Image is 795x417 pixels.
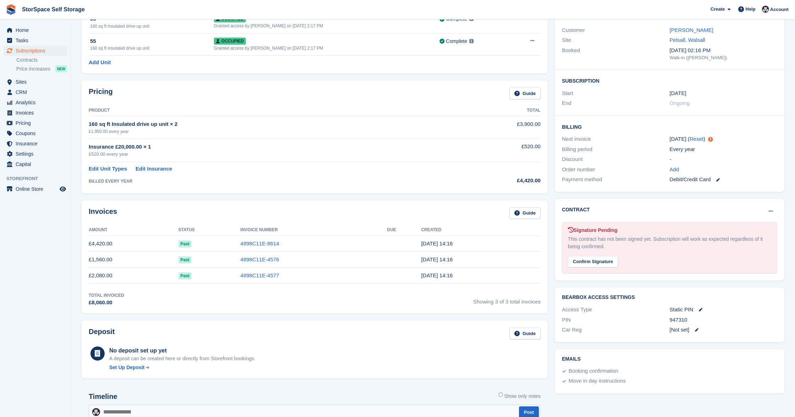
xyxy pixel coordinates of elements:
[762,6,769,13] img: Ross Hadlington
[89,328,115,339] h2: Deposit
[19,4,88,15] a: StorSpace Self Storage
[569,377,626,385] div: Move in day instructions
[178,240,192,248] span: Paid
[90,23,214,29] div: 160 sq ft Insulated drive up unit
[499,393,503,397] input: Show only notes
[4,184,67,194] a: menu
[16,77,58,87] span: Sites
[562,356,777,362] h2: Emails
[89,143,446,151] div: Insurance £20,000.00 × 1
[136,165,172,173] a: Edit Insurance
[16,57,67,63] a: Contracts
[89,178,446,184] div: BILLED EVERY YEAR
[16,159,58,169] span: Capital
[241,272,279,278] a: 4898C11E-4577
[473,292,541,307] span: Showing 3 of 3 total invoices
[89,59,111,67] a: Add Unit
[670,326,778,334] div: [Not set]
[16,66,50,72] span: Price increases
[421,240,453,246] time: 2025-05-10 13:16:18 UTC
[562,166,670,174] div: Order number
[59,185,67,193] a: Preview store
[109,346,255,355] div: No deposit set up yet
[4,98,67,107] a: menu
[670,176,778,184] div: Debit/Credit Card
[446,139,541,162] td: £520.00
[55,65,67,72] div: NEW
[446,116,541,139] td: £3,900.00
[446,105,541,116] th: Total
[562,155,670,163] div: Discount
[670,166,679,174] a: Add
[670,135,778,143] div: [DATE] ( )
[4,139,67,149] a: menu
[569,367,618,376] div: Booking confirmation
[16,35,58,45] span: Tasks
[562,99,670,107] div: End
[89,207,117,219] h2: Invoices
[92,408,100,416] img: Ross Hadlington
[16,108,58,118] span: Invoices
[670,316,778,324] div: 947310
[214,45,440,51] div: Granted access by [PERSON_NAME] on [DATE] 2:17 PM
[670,155,778,163] div: -
[4,149,67,159] a: menu
[562,26,670,34] div: Customer
[562,123,777,130] h2: Billing
[568,256,618,268] div: Confirm Signature
[562,89,670,98] div: Start
[4,159,67,169] a: menu
[568,254,618,260] a: Confirm Signature
[509,328,541,339] a: Guide
[241,256,279,262] a: 4898C11E-4576
[670,37,705,43] a: Pelsall, Walsall
[109,355,255,362] p: A deposit can be created here or directly from Storefront bookings.
[178,256,192,263] span: Paid
[4,128,67,138] a: menu
[670,27,713,33] a: [PERSON_NAME]
[469,39,474,43] img: icon-info-grey-7440780725fd019a000dd9b08b2336e03edf1995a4989e88bcd33f0948082b44.svg
[16,46,58,56] span: Subscriptions
[89,236,178,252] td: £4,420.00
[568,227,771,234] div: Signature Pending
[670,46,778,55] div: [DATE] 02:16 PM
[214,23,440,29] div: Granted access by [PERSON_NAME] on [DATE] 2:17 PM
[421,224,541,236] th: Created
[16,98,58,107] span: Analytics
[16,139,58,149] span: Insurance
[89,299,124,307] div: £8,060.00
[562,306,670,314] div: Access Type
[89,292,124,299] div: Total Invoiced
[6,175,71,182] span: Storefront
[16,87,58,97] span: CRM
[241,224,387,236] th: Invoice Number
[568,235,771,250] div: This contract has not been signed yet. Subscription will work as expected regardless of it being ...
[562,295,777,300] h2: BearBox Access Settings
[562,145,670,154] div: Billing period
[562,326,670,334] div: Car Reg
[562,36,670,44] div: Site
[89,224,178,236] th: Amount
[562,206,590,213] h2: Contract
[16,118,58,128] span: Pricing
[670,145,778,154] div: Every year
[4,118,67,128] a: menu
[6,4,16,15] img: stora-icon-8386f47178a22dfd0bd8f6a31ec36ba5ce8667c1dd55bd0f319d3a0aa187defe.svg
[499,393,541,400] label: Show only notes
[16,25,58,35] span: Home
[89,393,117,401] h2: Timeline
[4,46,67,56] a: menu
[214,38,246,45] span: Occupied
[446,177,541,185] div: £4,420.00
[16,149,58,159] span: Settings
[89,88,113,99] h2: Pricing
[562,77,777,84] h2: Subscription
[4,108,67,118] a: menu
[562,316,670,324] div: PIN
[446,38,467,45] div: Complete
[509,207,541,219] a: Guide
[89,268,178,284] td: £2,080.00
[178,224,241,236] th: Status
[670,89,686,98] time: 2024-05-09 23:00:00 UTC
[746,6,756,13] span: Help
